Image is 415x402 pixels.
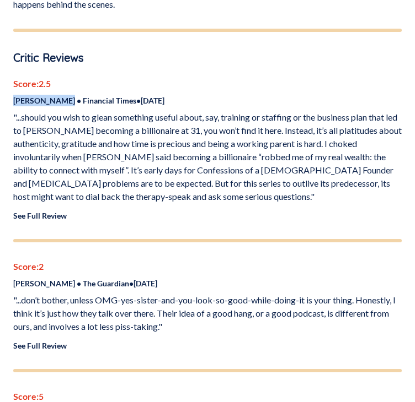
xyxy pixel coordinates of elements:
a: See Full Review [13,211,67,220]
p: Score: 2 [13,260,402,273]
p: "...don’t bother, unless OMG-yes-sister-and-you-look-so-good-while-doing-it is your thing. Honest... [13,294,402,333]
a: See Full Review [13,341,67,350]
p: Critic Reviews [13,50,402,66]
p: "...should you wish to glean something useful about, say, training or staffing or the business pl... [13,111,402,203]
p: Score: 2.5 [13,77,402,90]
p: [PERSON_NAME] • The Guardian • [DATE] [13,278,402,289]
p: [PERSON_NAME] • Financial Times • [DATE] [13,95,402,106]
